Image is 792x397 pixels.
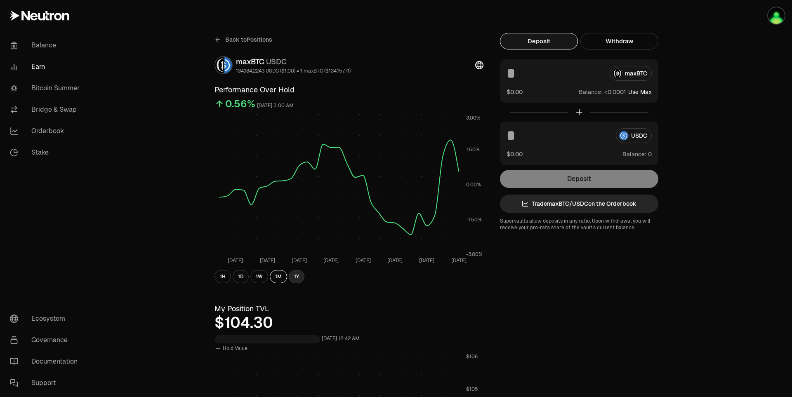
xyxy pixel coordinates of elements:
[233,270,249,283] button: 1D
[466,146,480,153] tspan: 1.50%
[579,88,603,96] span: Balance:
[214,303,483,315] h3: My Position TVL
[224,57,232,73] img: USDC Logo
[419,257,434,264] tspan: [DATE]
[289,270,304,283] button: 1Y
[3,35,89,56] a: Balance
[3,56,89,78] a: Earn
[214,33,272,46] a: Back toPositions
[322,334,360,343] div: [DATE] 12:42 AM
[3,142,89,163] a: Stake
[3,329,89,351] a: Governance
[451,257,467,264] tspan: [DATE]
[500,218,658,231] p: Supervaults allow deposits in any ratio. Upon withdrawal you will receive your pro-rata share of ...
[250,270,268,283] button: 1W
[466,181,481,188] tspan: 0.00%
[228,257,243,264] tspan: [DATE]
[215,57,223,73] img: maxBTC Logo
[257,101,294,110] div: [DATE] 3:00 AM
[507,87,523,96] button: $0.00
[225,35,272,44] span: Back to Positions
[292,257,307,264] tspan: [DATE]
[466,386,478,392] tspan: $105
[500,195,658,213] a: TrademaxBTC/USDCon the Orderbook
[214,315,483,331] div: $104.30
[3,120,89,142] a: Orderbook
[236,68,351,74] div: 134,184.2243 USDC ($1.00) = 1 maxBTC ($134,157.71)
[3,351,89,372] a: Documentation
[768,7,785,24] img: SubZero
[466,115,481,121] tspan: 3.00%
[466,216,482,223] tspan: -1.50%
[3,78,89,99] a: Bitcoin Summer
[214,270,231,283] button: 1H
[466,251,483,258] tspan: -3.00%
[466,353,478,360] tspan: $106
[580,33,658,49] button: Withdraw
[628,88,652,96] button: Use Max
[3,372,89,394] a: Support
[270,270,287,283] button: 1M
[236,56,351,68] div: maxBTC
[266,57,287,66] span: USDC
[507,150,523,158] button: $0.00
[225,97,255,110] div: 0.56%
[260,257,275,264] tspan: [DATE]
[622,150,646,158] span: Balance:
[356,257,371,264] tspan: [DATE]
[387,257,403,264] tspan: [DATE]
[3,308,89,329] a: Ecosystem
[223,345,247,352] span: Hold Value
[323,257,339,264] tspan: [DATE]
[3,99,89,120] a: Bridge & Swap
[214,84,483,96] h3: Performance Over Hold
[500,33,578,49] button: Deposit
